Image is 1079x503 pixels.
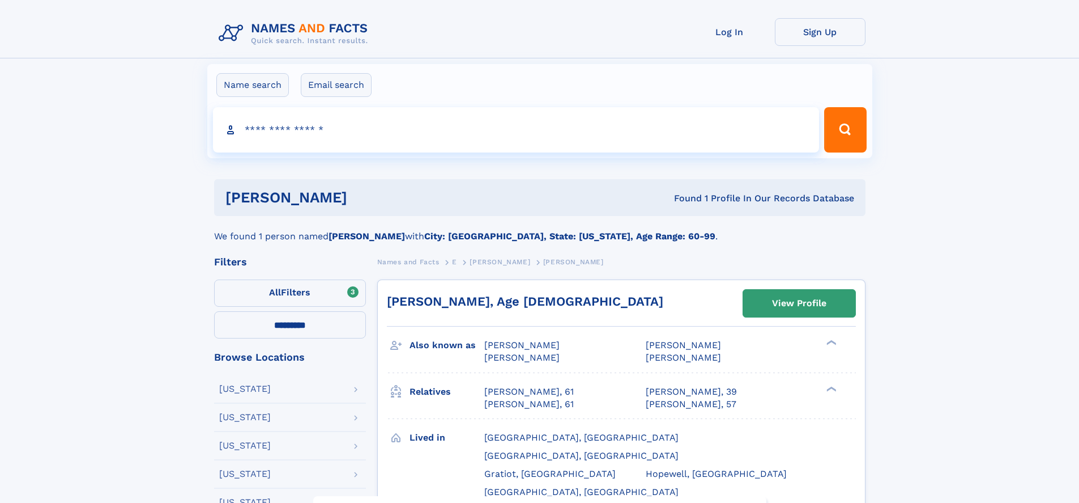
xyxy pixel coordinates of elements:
b: [PERSON_NAME] [329,231,405,242]
a: Names and Facts [377,255,440,269]
label: Name search [216,73,289,97]
div: Found 1 Profile In Our Records Database [510,192,854,205]
span: [PERSON_NAME] [646,340,721,350]
a: Log In [684,18,775,46]
span: [GEOGRAPHIC_DATA], [GEOGRAPHIC_DATA] [484,432,679,443]
a: View Profile [743,290,855,317]
span: [PERSON_NAME] [543,258,604,266]
h1: [PERSON_NAME] [225,191,511,205]
a: [PERSON_NAME], 61 [484,398,574,411]
div: [US_STATE] [219,441,271,450]
span: [PERSON_NAME] [484,352,560,363]
span: Hopewell, [GEOGRAPHIC_DATA] [646,468,787,479]
a: E [452,255,457,269]
span: E [452,258,457,266]
div: ❯ [824,339,837,346]
div: [US_STATE] [219,470,271,479]
h3: Relatives [410,382,484,401]
span: [PERSON_NAME] [484,340,560,350]
a: [PERSON_NAME], 61 [484,386,574,398]
span: [PERSON_NAME] [470,258,530,266]
a: [PERSON_NAME] [470,255,530,269]
span: All [269,287,281,298]
span: [PERSON_NAME] [646,352,721,363]
button: Search Button [824,107,866,153]
span: [GEOGRAPHIC_DATA], [GEOGRAPHIC_DATA] [484,487,679,497]
h3: Lived in [410,428,484,447]
label: Filters [214,280,366,307]
div: We found 1 person named with . [214,216,865,243]
label: Email search [301,73,372,97]
div: Browse Locations [214,352,366,362]
a: [PERSON_NAME], Age [DEMOGRAPHIC_DATA] [387,294,663,308]
a: [PERSON_NAME], 39 [646,386,737,398]
img: Logo Names and Facts [214,18,377,49]
input: search input [213,107,820,153]
a: [PERSON_NAME], 57 [646,398,736,411]
div: ❯ [824,385,837,392]
div: [US_STATE] [219,384,271,394]
h3: Also known as [410,336,484,355]
div: Filters [214,257,366,267]
span: [GEOGRAPHIC_DATA], [GEOGRAPHIC_DATA] [484,450,679,461]
a: Sign Up [775,18,865,46]
div: View Profile [772,290,826,316]
div: [US_STATE] [219,413,271,422]
b: City: [GEOGRAPHIC_DATA], State: [US_STATE], Age Range: 60-99 [424,231,715,242]
span: Gratiot, [GEOGRAPHIC_DATA] [484,468,616,479]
